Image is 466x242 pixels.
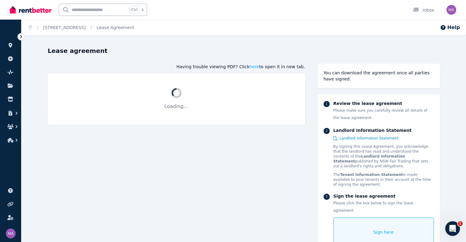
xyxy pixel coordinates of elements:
[458,221,463,226] span: 1
[333,127,434,133] p: Landlord Information Statement
[97,24,134,31] span: Lease Agreement
[340,173,403,177] strong: Tenant Information Statement
[440,24,460,31] button: Help
[333,144,434,169] p: By signing this Lease Agreement, you acknowledge that the landlord has read and understood the co...
[324,194,330,200] div: 3
[373,229,394,235] span: Sign here
[48,47,440,55] h1: Lease agreement
[249,64,259,70] span: here
[10,5,51,14] img: RentBetter
[333,136,399,141] a: Landlord Information Statement
[413,7,434,13] div: Inbox
[43,25,86,30] a: [STREET_ADDRESS]
[324,70,434,82] div: You can download the agreement once all parties have signed.
[21,20,142,35] nav: Breadcrumb
[339,136,399,141] span: Landlord Information Statement
[48,64,305,70] div: Having trouble viewing PDF? Click to open it in new tab.
[324,128,330,134] div: 2
[63,103,290,110] p: Loading...
[446,5,456,15] img: Michael Adams
[333,193,434,199] p: Sign the lease agreement
[333,108,427,120] span: Please make sure you carefully review all details of the lease agreement.
[333,100,434,106] p: Review the lease agreement
[130,6,139,14] span: Ctrl
[142,7,144,12] span: k
[333,201,413,213] span: Please click the box below to sign the lease agreement.
[333,172,434,187] p: The is made available to your tenants in their account at the time of signing the agreement.
[445,221,460,236] iframe: Intercom live chat
[333,154,405,163] strong: Landlord Information Statement
[324,101,330,107] div: 1
[6,229,16,238] img: Michael Adams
